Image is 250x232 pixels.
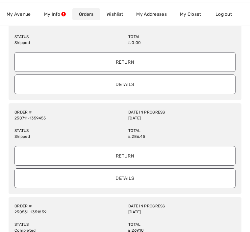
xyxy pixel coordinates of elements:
[7,11,31,18] span: My Avenue
[130,8,173,20] a: My Addresses
[11,124,125,143] div: Shipped
[173,8,208,20] a: My Closet
[100,8,130,20] a: Wishlist
[125,106,239,124] div: [DATE]
[11,31,125,49] div: Shipped
[72,8,100,20] a: Orders
[128,203,236,209] label: Date in Progress
[14,221,122,227] label: Status
[14,203,122,209] label: Order #
[14,116,46,120] a: 250711-1359455
[128,221,236,227] label: Total
[14,210,46,214] a: 250531-1351859
[128,34,236,40] label: Total
[14,128,122,134] label: Status
[14,109,122,115] label: Order #
[125,31,239,49] div: ₤ 0.00
[209,8,245,20] a: Log out
[14,52,236,72] input: Return
[125,124,239,143] div: ₤ 286.45
[14,74,236,94] input: Details
[14,146,236,166] input: Return
[128,128,236,134] label: Total
[128,109,236,115] label: Date in Progress
[125,200,239,218] div: [DATE]
[14,34,122,40] label: Status
[14,168,236,188] input: Details
[37,8,72,20] a: My Info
